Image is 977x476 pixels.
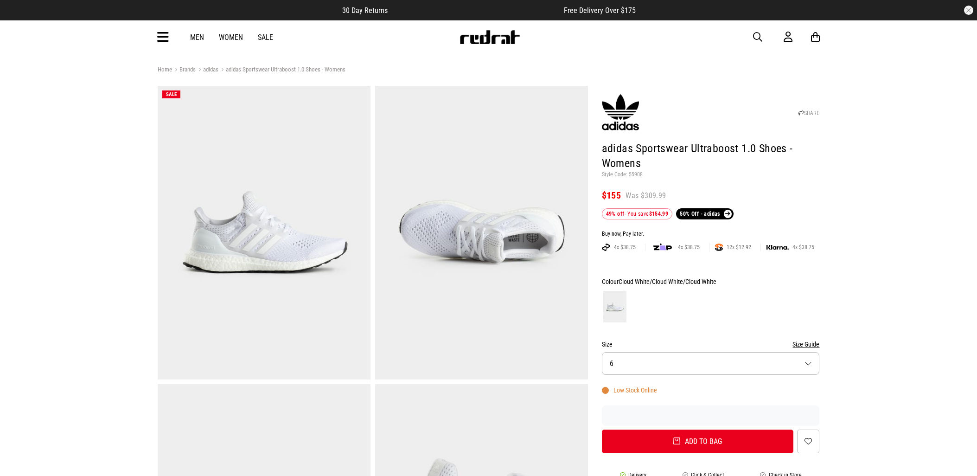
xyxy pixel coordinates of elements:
a: adidas Sportswear Ultraboost 1.0 Shoes - Womens [218,66,345,75]
iframe: Customer reviews powered by Trustpilot [406,6,545,15]
a: Men [190,33,204,42]
div: Colour [602,276,820,287]
div: Low Stock Online [602,386,657,394]
iframe: Customer reviews powered by Trustpilot [602,411,820,420]
span: 4x $38.75 [789,244,818,251]
img: Cloud White/Cloud White/Cloud White [603,291,626,322]
a: Sale [258,33,273,42]
b: 49% off [606,211,625,217]
img: Adidas Sportswear Ultraboost 1.0 Shoes - Womens in White [158,86,370,380]
img: zip [653,243,672,252]
img: KLARNA [766,245,789,250]
span: Free Delivery Over $175 [564,6,636,15]
b: $154.99 [649,211,669,217]
h1: adidas Sportswear Ultraboost 1.0 Shoes - Womens [602,142,820,171]
p: Style Code: 55908 [602,171,820,179]
a: 50% Off - adidas [676,208,734,219]
span: 4x $38.75 [610,244,639,251]
a: SHARE [798,110,819,116]
span: 12x $12.92 [723,244,755,251]
img: SPLITPAY [715,244,723,251]
button: Add to bag [602,430,794,453]
img: adidas [602,94,639,131]
div: - You save [602,208,673,219]
img: Redrat logo [459,30,520,44]
span: $155 [602,190,621,201]
span: SALE [166,91,177,97]
button: 6 [602,352,820,375]
span: 30 Day Returns [342,6,388,15]
a: adidas [196,66,218,75]
span: 6 [610,359,613,368]
a: Brands [172,66,196,75]
img: Adidas Sportswear Ultraboost 1.0 Shoes - Womens in White [375,86,588,380]
span: Was $309.99 [626,191,666,201]
a: Women [219,33,243,42]
button: Size Guide [792,339,819,350]
span: Cloud White/Cloud White/Cloud White [619,278,716,285]
div: Size [602,339,820,350]
div: Buy now, Pay later. [602,231,820,238]
span: 4x $38.75 [674,244,703,251]
a: Home [158,66,172,73]
img: AFTERPAY [602,244,610,251]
